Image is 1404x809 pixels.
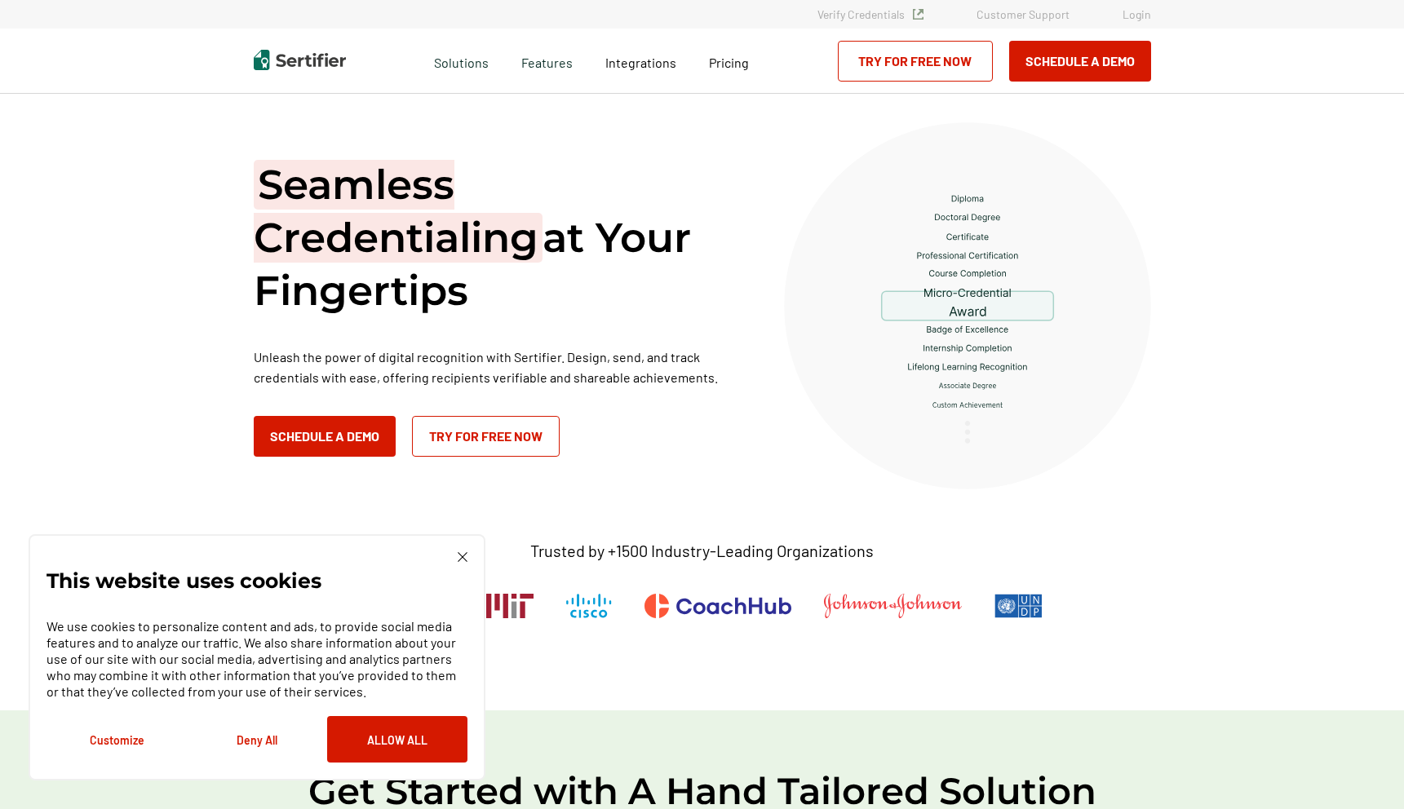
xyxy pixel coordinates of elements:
[530,541,874,561] p: Trusted by +1500 Industry-Leading Organizations
[47,716,187,763] button: Customize
[254,347,743,387] p: Unleash the power of digital recognition with Sertifier. Design, send, and track credentials with...
[644,594,791,618] img: CoachHub
[254,416,396,457] button: Schedule a Demo
[1123,7,1151,21] a: Login
[486,594,534,618] img: Massachusetts Institute of Technology
[1322,731,1404,809] iframe: Chat Widget
[605,55,676,70] span: Integrations
[327,716,467,763] button: Allow All
[254,50,346,70] img: Sertifier | Digital Credentialing Platform
[817,7,923,21] a: Verify Credentials
[521,51,573,71] span: Features
[994,594,1043,618] img: UNDP
[977,7,1070,21] a: Customer Support
[412,416,560,457] a: Try for Free Now
[913,9,923,20] img: Verified
[458,552,467,562] img: Cookie Popup Close
[605,51,676,71] a: Integrations
[566,594,612,618] img: Cisco
[709,55,749,70] span: Pricing
[434,51,489,71] span: Solutions
[1009,41,1151,82] button: Schedule a Demo
[254,160,543,263] span: Seamless Credentialing
[824,594,961,618] img: Johnson & Johnson
[939,382,996,389] g: Associate Degree
[254,158,743,317] h1: at Your Fingertips
[47,572,321,589] p: This website uses cookies
[47,618,467,700] p: We use cookies to personalize content and ads, to provide social media features and to analyze ou...
[187,716,327,763] button: Deny All
[838,41,993,82] a: Try for Free Now
[709,51,749,71] a: Pricing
